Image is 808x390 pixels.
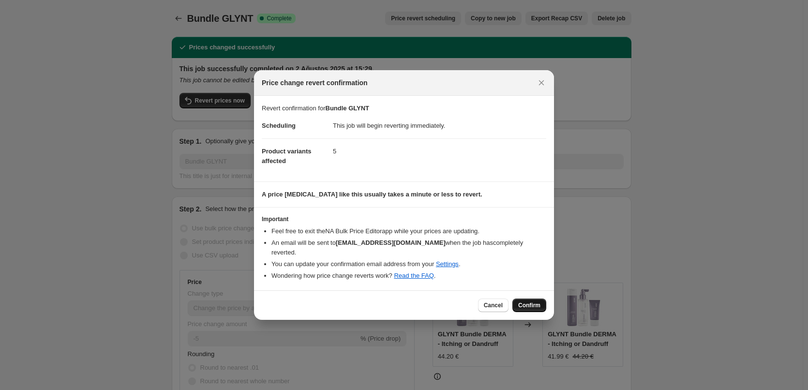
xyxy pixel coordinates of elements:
[271,259,546,269] li: You can update your confirmation email address from your .
[518,301,540,309] span: Confirm
[271,238,546,257] li: An email will be sent to when the job has completely reverted .
[333,138,546,164] dd: 5
[535,76,548,90] button: Close
[271,226,546,236] li: Feel free to exit the NA Bulk Price Editor app while your prices are updating.
[326,105,370,112] b: Bundle GLYNT
[271,271,546,281] li: Wondering how price change reverts work? .
[333,113,546,138] dd: This job will begin reverting immediately.
[262,78,368,88] span: Price change revert confirmation
[262,215,546,223] h3: Important
[484,301,503,309] span: Cancel
[262,148,312,165] span: Product variants affected
[262,104,546,113] p: Revert confirmation for
[478,299,509,312] button: Cancel
[512,299,546,312] button: Confirm
[394,272,434,279] a: Read the FAQ
[262,122,296,129] span: Scheduling
[336,239,446,246] b: [EMAIL_ADDRESS][DOMAIN_NAME]
[436,260,459,268] a: Settings
[262,191,482,198] b: A price [MEDICAL_DATA] like this usually takes a minute or less to revert.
